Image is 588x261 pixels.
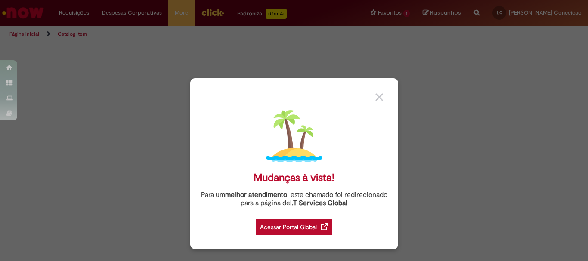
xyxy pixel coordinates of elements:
[254,172,334,184] div: Mudanças à vista!
[321,223,328,230] img: redirect_link.png
[375,93,383,101] img: close_button_grey.png
[225,190,287,199] strong: melhor atendimento
[290,194,347,207] a: I.T Services Global
[256,219,332,235] div: Acessar Portal Global
[197,191,392,207] div: Para um , este chamado foi redirecionado para a página de
[256,214,332,235] a: Acessar Portal Global
[266,108,322,164] img: island.png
